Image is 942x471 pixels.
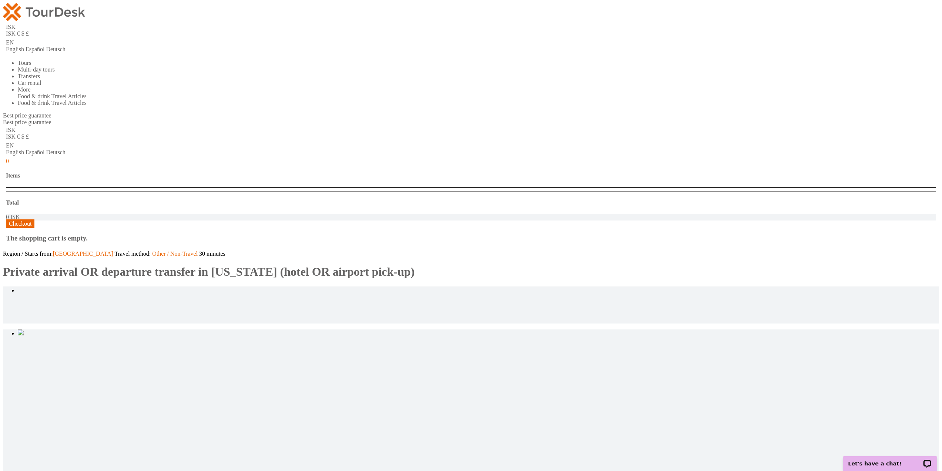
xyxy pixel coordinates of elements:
img: 120-15d4194f-c635-41b9-a512-a3cb382bfb57_logo_small.png [3,3,85,21]
h3: The shopping cart is empty. [6,234,936,242]
a: Transfers [18,73,40,79]
a: Deutsch [46,46,65,52]
h4: Total [6,199,936,206]
a: English [6,46,24,52]
a: Tours [18,60,31,66]
a: ISK [6,133,16,140]
a: Multi-day tours [18,66,55,73]
iframe: LiveChat chat widget [838,448,942,471]
span: Region / Starts from: [3,251,115,257]
span: Travel method: [115,251,200,257]
a: [GEOGRAPHIC_DATA] [53,251,113,257]
h4: Items [6,172,936,179]
a: Other / Non-Travel [151,251,198,257]
span: 0 [6,158,9,164]
a: Deutsch [46,149,65,155]
div: EN [3,38,939,54]
a: £ [26,30,29,37]
a: Checkout [6,219,34,228]
div: EN [3,141,939,157]
span: Best price guarantee [3,119,51,125]
div: 0 ISK [6,214,936,220]
a: ISK [6,30,16,37]
a: Food & drink [18,93,50,99]
a: Travel Articles [51,100,87,106]
span: 30 minutes [199,251,225,257]
a: $ [21,30,24,37]
a: Food & drink [18,100,50,106]
img: USA_main_slider.jpg [18,329,24,335]
a: English [6,149,24,155]
span: ISK [6,24,16,30]
a: £ [26,133,29,140]
span: Best price guarantee [3,112,51,119]
a: Español [26,149,45,155]
span: ISK [6,127,16,133]
a: Car rental [18,80,41,86]
a: € [17,133,20,140]
a: € [17,30,20,37]
a: Travel Articles [51,93,87,99]
h1: Private arrival OR departure transfer in [US_STATE] (hotel OR airport pick-up) [3,265,939,279]
a: More [18,86,31,93]
a: Español [26,46,45,52]
a: $ [21,133,24,140]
